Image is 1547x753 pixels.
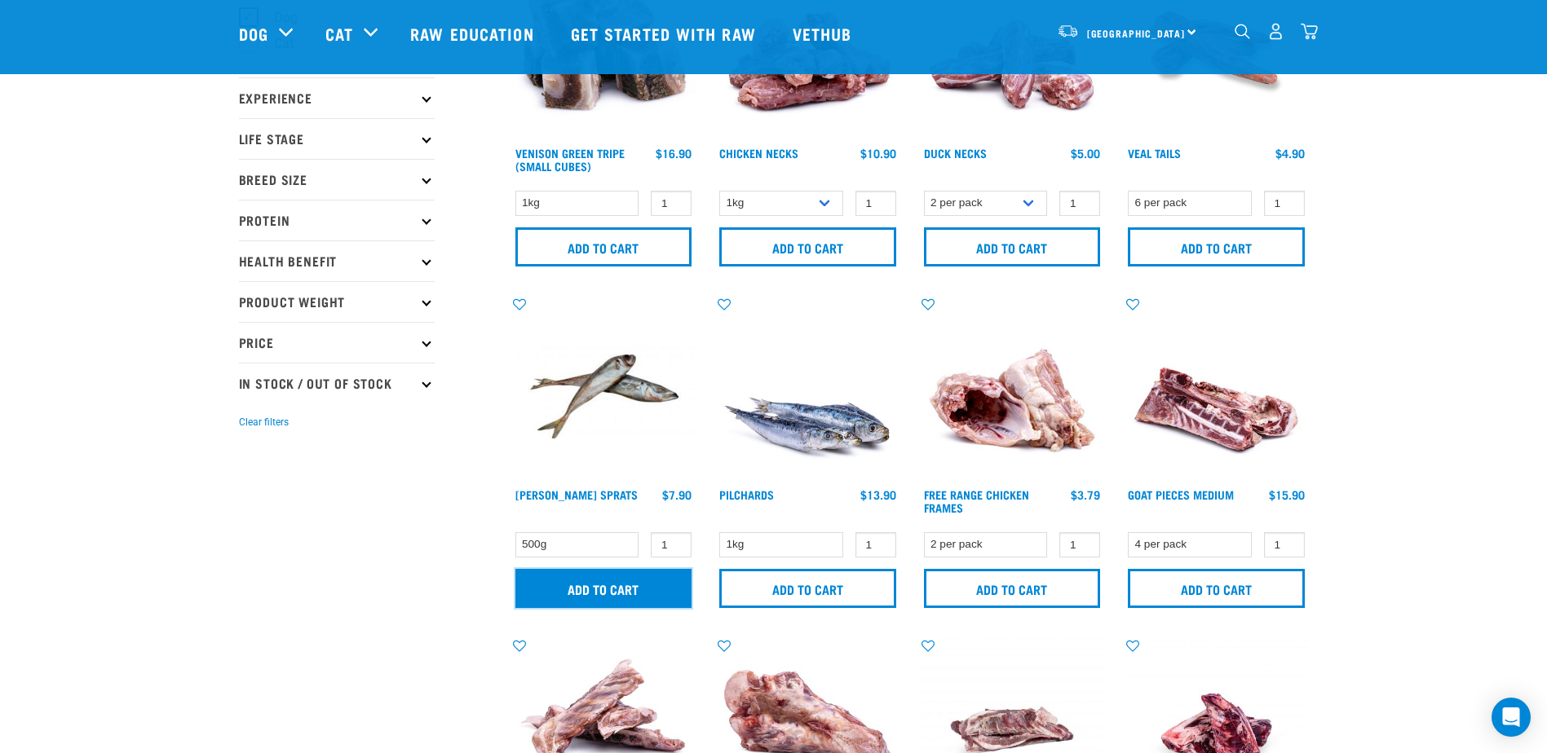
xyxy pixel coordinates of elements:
[855,191,896,216] input: 1
[715,296,900,481] img: Four Whole Pilchards
[776,1,873,66] a: Vethub
[239,415,289,429] button: Clear filters
[239,281,435,322] p: Product Weight
[325,21,353,46] a: Cat
[239,240,435,281] p: Health Benefit
[239,77,435,118] p: Experience
[511,296,696,481] img: Jack Mackarel Sparts Raw Fish For Dogs
[1264,191,1305,216] input: 1
[239,159,435,200] p: Breed Size
[651,532,692,557] input: 1
[662,488,692,501] div: $7.90
[1492,698,1531,737] div: Open Intercom Messenger
[515,491,638,497] a: [PERSON_NAME] Sprats
[719,227,896,266] input: Add to cart
[656,147,692,160] div: $16.90
[855,532,896,557] input: 1
[515,227,692,266] input: Add to cart
[394,1,554,66] a: Raw Education
[924,150,987,156] a: Duck Necks
[1235,24,1250,39] img: home-icon-1@2x.png
[719,569,896,608] input: Add to cart
[1264,532,1305,557] input: 1
[1267,23,1284,40] img: user.png
[1275,147,1305,160] div: $4.90
[1057,24,1079,38] img: van-moving.png
[1071,147,1100,160] div: $5.00
[1128,227,1305,266] input: Add to cart
[1071,488,1100,501] div: $3.79
[924,569,1101,608] input: Add to cart
[860,147,896,160] div: $10.90
[719,150,798,156] a: Chicken Necks
[1128,150,1181,156] a: Veal Tails
[860,488,896,501] div: $13.90
[719,491,774,497] a: Pilchards
[1087,30,1186,36] span: [GEOGRAPHIC_DATA]
[1128,491,1234,497] a: Goat Pieces Medium
[1059,191,1100,216] input: 1
[924,491,1029,510] a: Free Range Chicken Frames
[239,322,435,363] p: Price
[515,569,692,608] input: Add to cart
[239,200,435,240] p: Protein
[239,363,435,403] p: In Stock / Out Of Stock
[1124,296,1309,481] img: 1197 Goat Pieces Medium 01
[239,118,435,159] p: Life Stage
[651,191,692,216] input: 1
[1269,488,1305,501] div: $15.90
[555,1,776,66] a: Get started with Raw
[515,150,625,169] a: Venison Green Tripe (Small Cubes)
[1059,532,1100,557] input: 1
[920,296,1105,481] img: 1236 Chicken Frame Turks 01
[1128,569,1305,608] input: Add to cart
[924,227,1101,266] input: Add to cart
[239,21,268,46] a: Dog
[1301,23,1318,40] img: home-icon@2x.png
